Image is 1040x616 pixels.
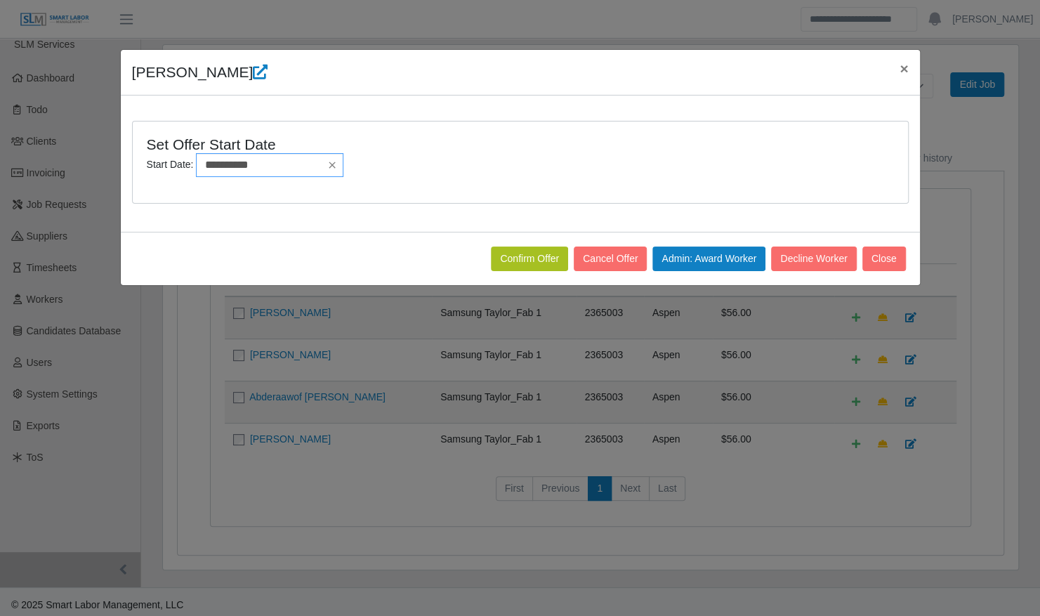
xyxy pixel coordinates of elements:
button: Admin: Award Worker [652,247,765,271]
button: Confirm Offer [491,247,568,271]
h4: [PERSON_NAME] [132,61,268,84]
button: Decline Worker [771,247,856,271]
button: Cancel Offer [574,247,647,271]
label: Start Date: [147,157,194,172]
h4: Set Offer Start Date [147,136,702,153]
span: × [900,60,908,77]
button: Close [888,50,919,87]
button: Close [862,247,906,271]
